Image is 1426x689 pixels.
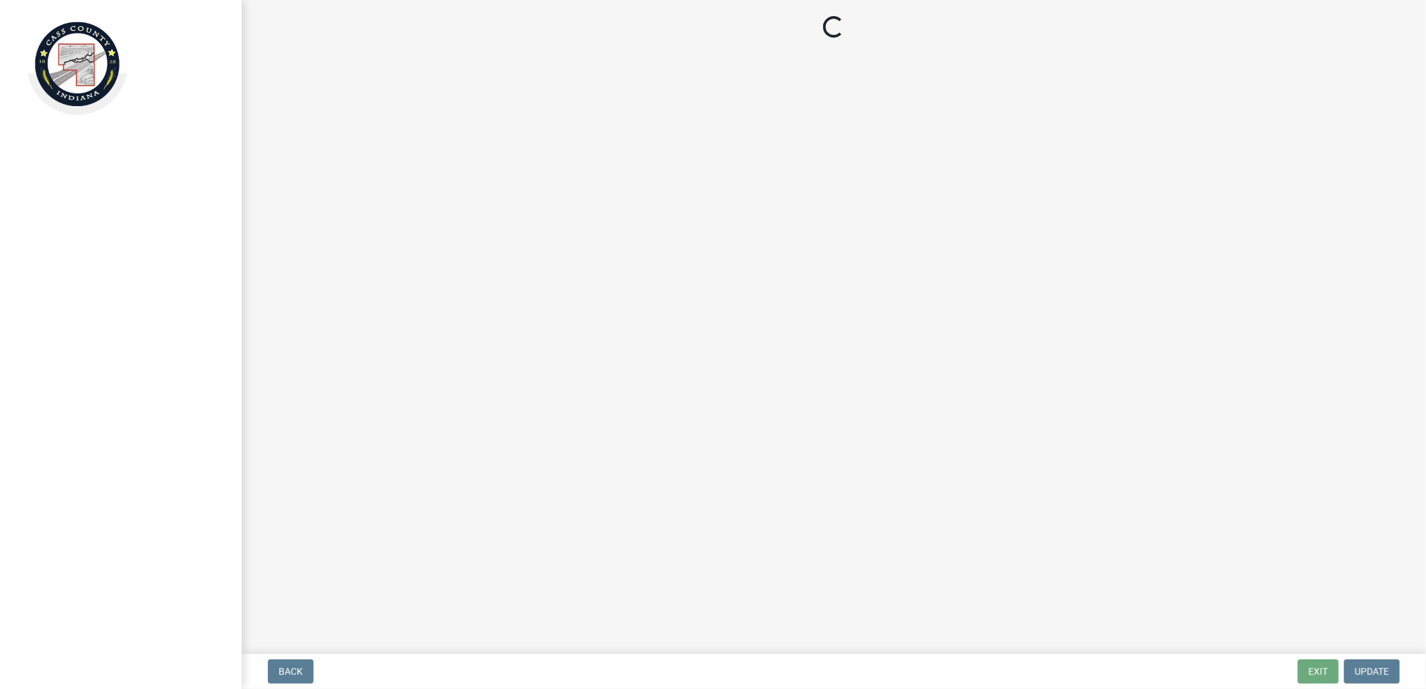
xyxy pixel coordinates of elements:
img: Cass County, Indiana [27,14,128,115]
button: Back [268,659,314,684]
span: Update [1355,666,1389,677]
button: Update [1344,659,1400,684]
span: Back [279,666,303,677]
button: Exit [1298,659,1339,684]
